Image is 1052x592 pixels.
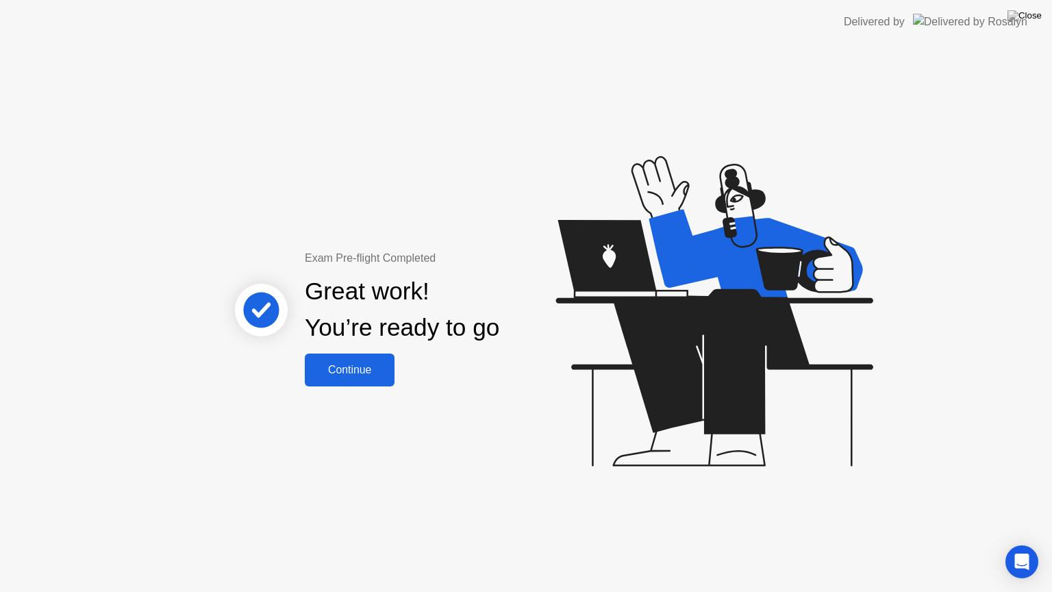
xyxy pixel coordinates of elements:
[913,14,1027,29] img: Delivered by Rosalyn
[305,250,588,267] div: Exam Pre-flight Completed
[1007,10,1042,21] img: Close
[305,273,499,346] div: Great work! You’re ready to go
[1005,545,1038,578] div: Open Intercom Messenger
[844,14,905,30] div: Delivered by
[305,354,394,386] button: Continue
[309,364,390,376] div: Continue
